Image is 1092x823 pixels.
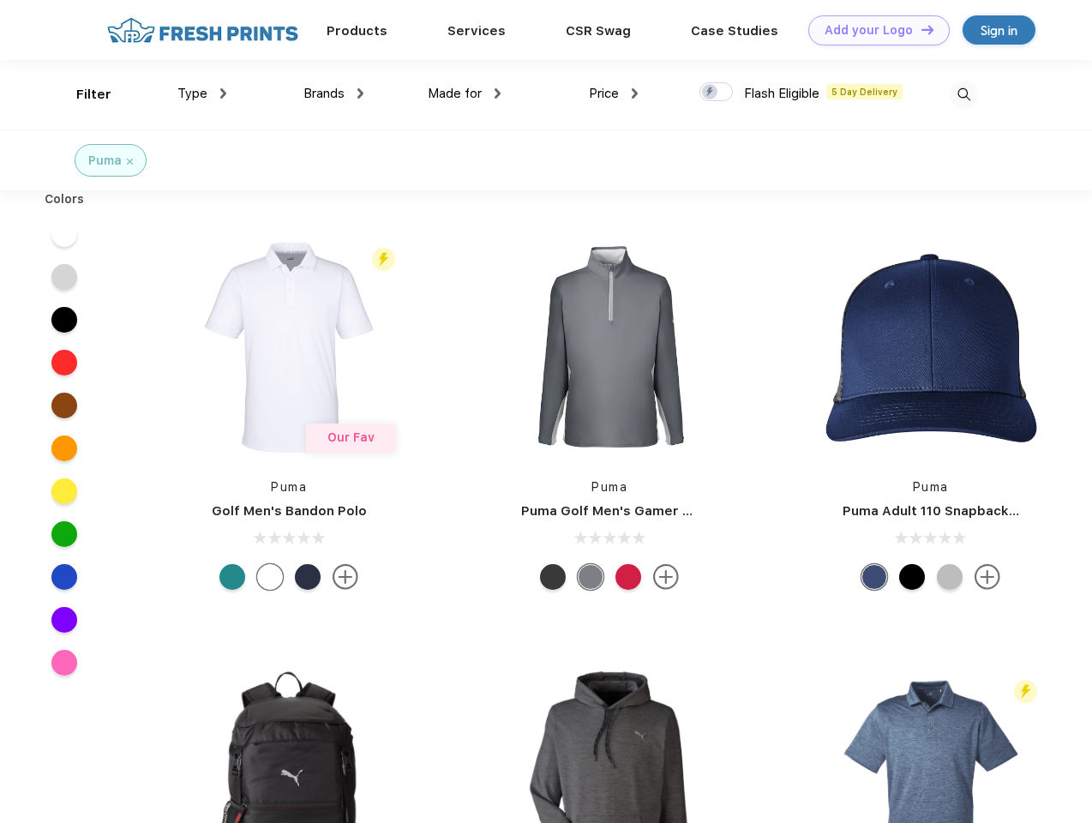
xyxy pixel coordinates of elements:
div: Quiet Shade [578,564,603,590]
a: Puma [591,480,627,494]
a: Services [447,23,506,39]
span: Our Fav [327,430,375,444]
img: func=resize&h=266 [817,233,1045,461]
div: Pma Blk Pma Blk [899,564,925,590]
img: flash_active_toggle.svg [372,248,395,271]
img: desktop_search.svg [950,81,978,109]
div: Navy Blazer [295,564,321,590]
a: Sign in [963,15,1035,45]
a: Puma Golf Men's Gamer Golf Quarter-Zip [521,503,792,519]
div: Puma Black [540,564,566,590]
span: Type [177,86,207,101]
a: Puma [271,480,307,494]
img: more.svg [333,564,358,590]
a: Golf Men's Bandon Polo [212,503,367,519]
img: filter_cancel.svg [127,159,133,165]
span: 5 Day Delivery [826,84,903,99]
img: dropdown.png [632,88,638,99]
span: Price [589,86,619,101]
span: Made for [428,86,482,101]
span: Flash Eligible [744,86,819,101]
img: func=resize&h=266 [495,233,723,461]
div: Ski Patrol [615,564,641,590]
div: Green Lagoon [219,564,245,590]
img: func=resize&h=266 [175,233,403,461]
div: Quarry with Brt Whit [937,564,963,590]
img: DT [921,25,933,34]
img: dropdown.png [495,88,501,99]
a: Puma [913,480,949,494]
img: flash_active_toggle.svg [1014,680,1037,703]
img: dropdown.png [357,88,363,99]
span: Brands [303,86,345,101]
div: Sign in [981,21,1017,40]
img: fo%20logo%202.webp [102,15,303,45]
div: Peacoat Qut Shd [861,564,887,590]
div: Colors [32,190,98,208]
div: Add your Logo [825,23,913,38]
img: more.svg [975,564,1000,590]
div: Filter [76,85,111,105]
div: Puma [88,152,122,170]
div: Bright White [257,564,283,590]
a: Products [327,23,387,39]
img: more.svg [653,564,679,590]
a: CSR Swag [566,23,631,39]
img: dropdown.png [220,88,226,99]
